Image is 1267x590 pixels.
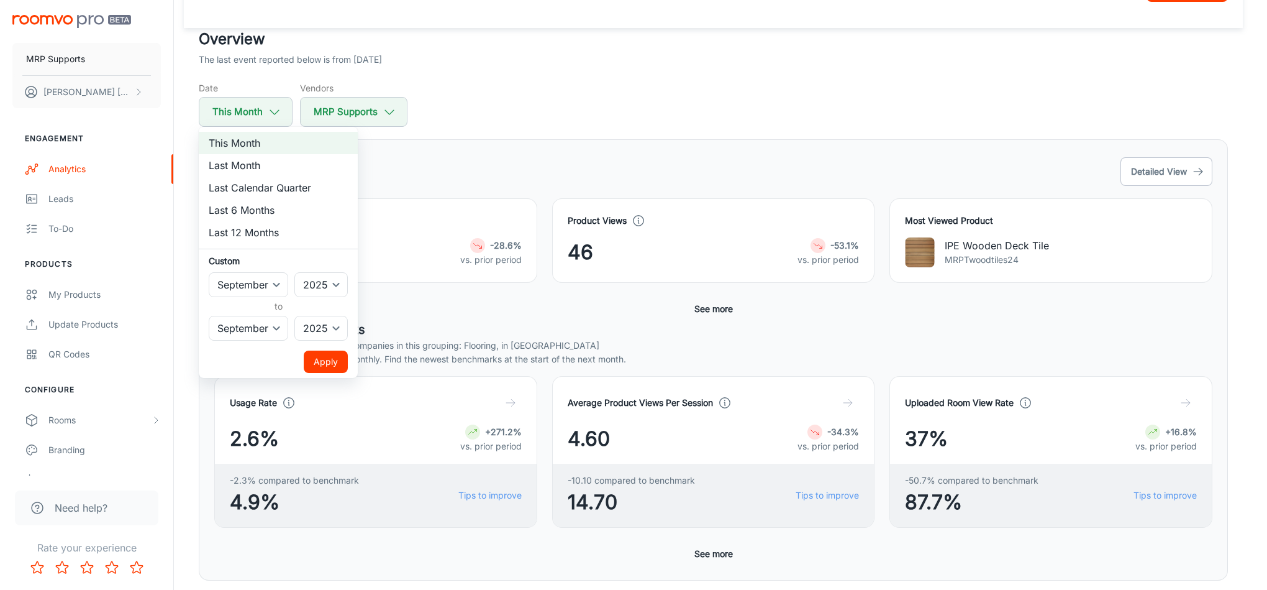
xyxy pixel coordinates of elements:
h6: Custom [209,254,348,267]
li: Last Month [199,154,358,177]
li: Last 12 Months [199,221,358,244]
h6: to [211,300,345,313]
li: Last Calendar Quarter [199,177,358,199]
button: Apply [304,351,348,373]
li: Last 6 Months [199,199,358,221]
li: This Month [199,132,358,154]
